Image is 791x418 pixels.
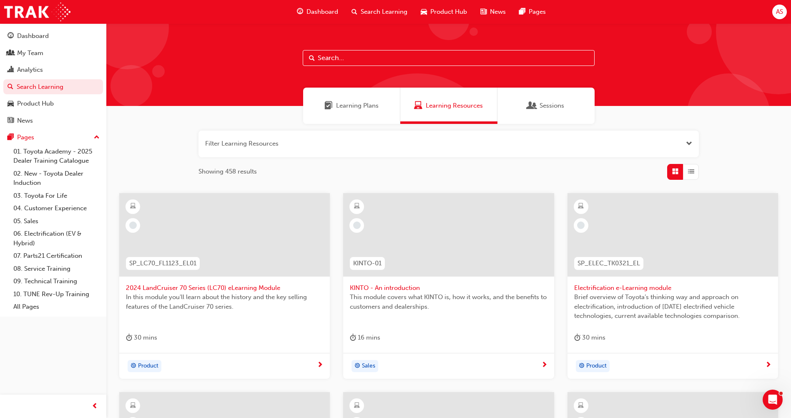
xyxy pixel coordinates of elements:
[129,259,196,268] span: SP_LC70_FL1123_EL01
[574,283,771,293] span: Electrification e-Learning module
[126,332,132,343] span: duration-icon
[578,201,584,212] span: learningResourceType_ELEARNING-icon
[306,7,338,17] span: Dashboard
[94,132,100,143] span: up-icon
[414,101,422,111] span: Learning Resources
[10,300,103,313] a: All Pages
[362,361,375,371] span: Sales
[350,283,547,293] span: KINTO - An introduction
[400,88,497,124] a: Learning ResourcesLearning Resources
[426,101,483,111] span: Learning Resources
[3,45,103,61] a: My Team
[688,167,694,176] span: List
[414,3,474,20] a: car-iconProduct Hub
[3,79,103,95] a: Search Learning
[10,215,103,228] a: 05. Sales
[303,50,595,66] input: Search...
[354,400,360,411] span: learningResourceType_ELEARNING-icon
[317,362,323,369] span: next-icon
[586,361,607,371] span: Product
[519,7,525,17] span: pages-icon
[10,288,103,301] a: 10. TUNE Rev-Up Training
[568,193,778,379] a: SP_ELEC_TK0321_ELElectrification e-Learning moduleBrief overview of Toyota’s thinking way and app...
[353,259,382,268] span: KINTO-01
[474,3,512,20] a: news-iconNews
[354,361,360,372] span: target-icon
[354,201,360,212] span: learningResourceType_ELEARNING-icon
[579,361,585,372] span: target-icon
[17,31,49,41] div: Dashboard
[3,62,103,78] a: Analytics
[119,193,330,379] a: SP_LC70_FL1123_EL012024 LandCruiser 70 Series (LC70) eLearning ModuleIn this module you'll learn ...
[765,362,771,369] span: next-icon
[345,3,414,20] a: search-iconSearch Learning
[130,400,136,411] span: learningResourceType_ELEARNING-icon
[480,7,487,17] span: news-icon
[686,139,692,149] button: Open the filter
[8,100,14,108] span: car-icon
[4,3,70,21] img: Trak
[512,3,552,20] a: pages-iconPages
[3,113,103,128] a: News
[17,48,43,58] div: My Team
[3,130,103,145] button: Pages
[126,283,323,293] span: 2024 LandCruiser 70 Series (LC70) eLearning Module
[126,332,157,343] div: 30 mins
[577,222,585,229] span: learningRecordVerb_NONE-icon
[10,145,103,167] a: 01. Toyota Academy - 2025 Dealer Training Catalogue
[290,3,345,20] a: guage-iconDashboard
[490,7,506,17] span: News
[776,7,783,17] span: AS
[361,7,407,17] span: Search Learning
[10,227,103,249] a: 06. Electrification (EV & Hybrid)
[8,66,14,74] span: chart-icon
[17,99,54,108] div: Product Hub
[3,96,103,111] a: Product Hub
[8,50,14,57] span: people-icon
[528,101,536,111] span: Sessions
[574,332,605,343] div: 30 mins
[3,27,103,130] button: DashboardMy TeamAnalyticsSearch LearningProduct HubNews
[529,7,546,17] span: Pages
[352,7,357,17] span: search-icon
[17,65,43,75] div: Analytics
[353,222,361,229] span: learningRecordVerb_NONE-icon
[350,292,547,311] span: This module covers what KINTO is, how it works, and the benefits to customers and dealerships.
[8,134,14,141] span: pages-icon
[10,189,103,202] a: 03. Toyota For Life
[430,7,467,17] span: Product Hub
[297,7,303,17] span: guage-icon
[10,167,103,189] a: 02. New - Toyota Dealer Induction
[763,390,783,410] iframe: Intercom live chat
[8,117,14,125] span: news-icon
[3,28,103,44] a: Dashboard
[421,7,427,17] span: car-icon
[17,116,33,126] div: News
[497,88,595,124] a: SessionsSessions
[8,83,13,91] span: search-icon
[772,5,787,19] button: AS
[336,101,379,111] span: Learning Plans
[303,88,400,124] a: Learning PlansLearning Plans
[343,193,554,379] a: KINTO-01KINTO - An introductionThis module covers what KINTO is, how it works, and the benefits t...
[350,332,356,343] span: duration-icon
[138,361,158,371] span: Product
[541,362,547,369] span: next-icon
[130,201,136,212] span: learningResourceType_ELEARNING-icon
[126,292,323,311] span: In this module you'll learn about the history and the key selling features of the LandCruiser 70 ...
[198,167,257,176] span: Showing 458 results
[131,361,136,372] span: target-icon
[309,53,315,63] span: Search
[10,262,103,275] a: 08. Service Training
[574,332,580,343] span: duration-icon
[10,202,103,215] a: 04. Customer Experience
[672,167,678,176] span: Grid
[92,401,98,412] span: prev-icon
[10,249,103,262] a: 07. Parts21 Certification
[578,259,640,268] span: SP_ELEC_TK0321_EL
[129,222,137,229] span: learningRecordVerb_NONE-icon
[540,101,564,111] span: Sessions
